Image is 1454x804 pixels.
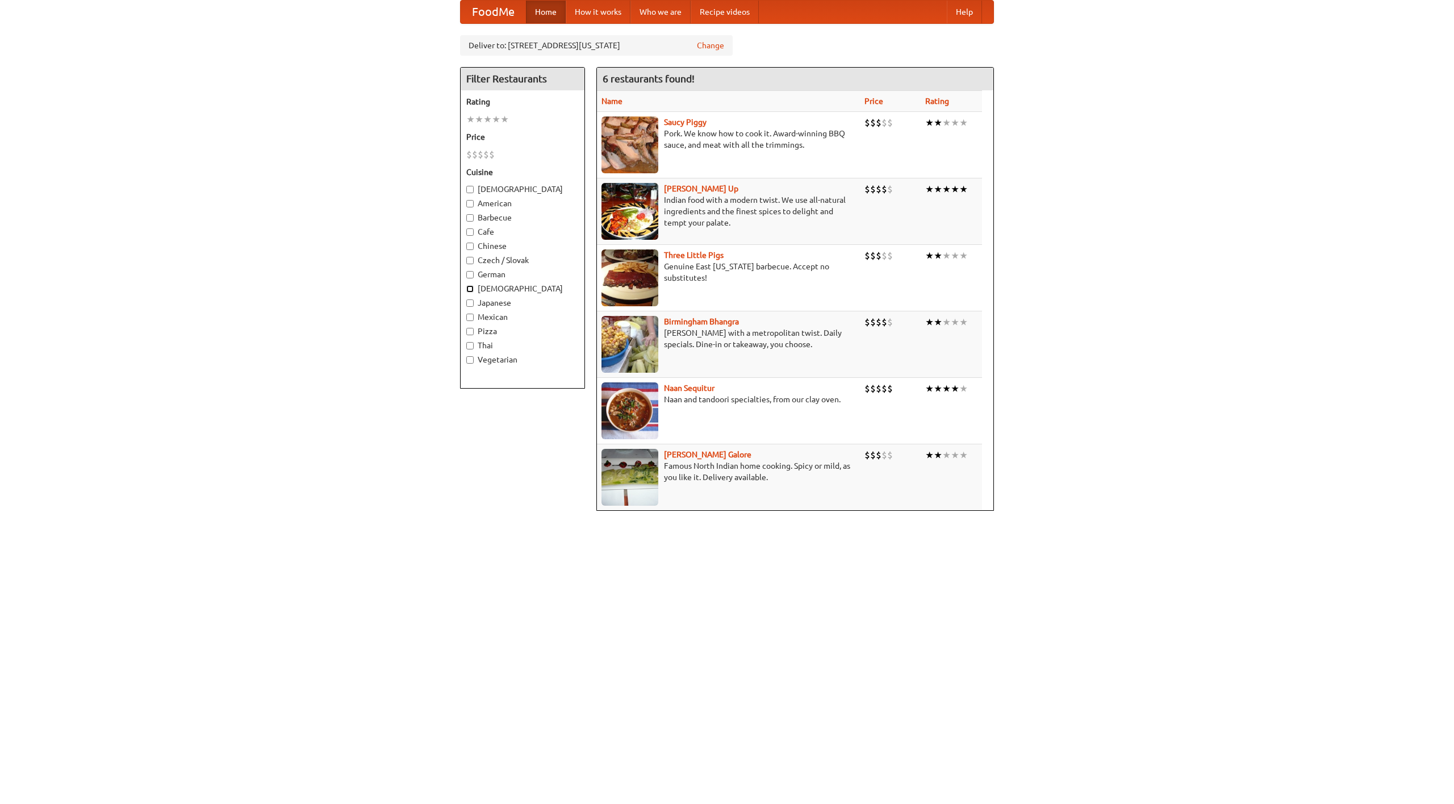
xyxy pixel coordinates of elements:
[870,449,876,461] li: $
[601,183,658,240] img: curryup.jpg
[483,148,489,161] li: $
[876,183,881,195] li: $
[466,311,579,323] label: Mexican
[887,449,893,461] li: $
[870,249,876,262] li: $
[475,113,483,126] li: ★
[466,271,474,278] input: German
[466,297,579,309] label: Japanese
[466,214,474,222] input: Barbecue
[925,116,934,129] li: ★
[601,249,658,306] img: littlepigs.jpg
[601,128,855,151] p: Pork. We know how to cook it. Award-winning BBQ sauce, and meat with all the trimmings.
[876,116,881,129] li: $
[472,148,478,161] li: $
[466,96,579,107] h5: Rating
[664,251,724,260] a: Three Little Pigs
[887,116,893,129] li: $
[664,317,739,326] a: Birmingham Bhangra
[951,183,959,195] li: ★
[934,116,942,129] li: ★
[461,68,584,90] h4: Filter Restaurants
[942,316,951,328] li: ★
[951,382,959,395] li: ★
[959,449,968,461] li: ★
[466,340,579,351] label: Thai
[942,183,951,195] li: ★
[942,382,951,395] li: ★
[500,113,509,126] li: ★
[881,316,887,328] li: $
[601,382,658,439] img: naansequitur.jpg
[959,316,968,328] li: ★
[466,113,475,126] li: ★
[951,249,959,262] li: ★
[466,356,474,364] input: Vegetarian
[466,269,579,280] label: German
[887,249,893,262] li: $
[934,183,942,195] li: ★
[601,97,622,106] a: Name
[664,184,738,193] a: [PERSON_NAME] Up
[925,316,934,328] li: ★
[864,97,883,106] a: Price
[934,316,942,328] li: ★
[466,314,474,321] input: Mexican
[925,449,934,461] li: ★
[466,285,474,293] input: [DEMOGRAPHIC_DATA]
[466,228,474,236] input: Cafe
[466,257,474,264] input: Czech / Slovak
[466,326,579,337] label: Pizza
[925,249,934,262] li: ★
[630,1,691,23] a: Who we are
[925,382,934,395] li: ★
[876,382,881,395] li: $
[664,450,751,459] a: [PERSON_NAME] Galore
[925,183,934,195] li: ★
[876,249,881,262] li: $
[466,198,579,209] label: American
[959,249,968,262] li: ★
[870,183,876,195] li: $
[691,1,759,23] a: Recipe videos
[881,249,887,262] li: $
[864,382,870,395] li: $
[466,131,579,143] h5: Price
[466,212,579,223] label: Barbecue
[887,183,893,195] li: $
[601,327,855,350] p: [PERSON_NAME] with a metropolitan twist. Daily specials. Dine-in or takeaway, you choose.
[466,342,474,349] input: Thai
[478,148,483,161] li: $
[947,1,982,23] a: Help
[601,116,658,173] img: saucy.jpg
[870,116,876,129] li: $
[864,449,870,461] li: $
[492,113,500,126] li: ★
[864,316,870,328] li: $
[876,316,881,328] li: $
[959,183,968,195] li: ★
[951,316,959,328] li: ★
[466,200,474,207] input: American
[959,382,968,395] li: ★
[601,449,658,506] img: currygalore.jpg
[864,116,870,129] li: $
[925,97,949,106] a: Rating
[942,116,951,129] li: ★
[664,118,707,127] b: Saucy Piggy
[664,384,715,393] a: Naan Sequitur
[881,116,887,129] li: $
[466,299,474,307] input: Japanese
[942,449,951,461] li: ★
[864,183,870,195] li: $
[603,73,695,84] ng-pluralize: 6 restaurants found!
[881,449,887,461] li: $
[601,316,658,373] img: bhangra.jpg
[881,183,887,195] li: $
[466,166,579,178] h5: Cuisine
[870,316,876,328] li: $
